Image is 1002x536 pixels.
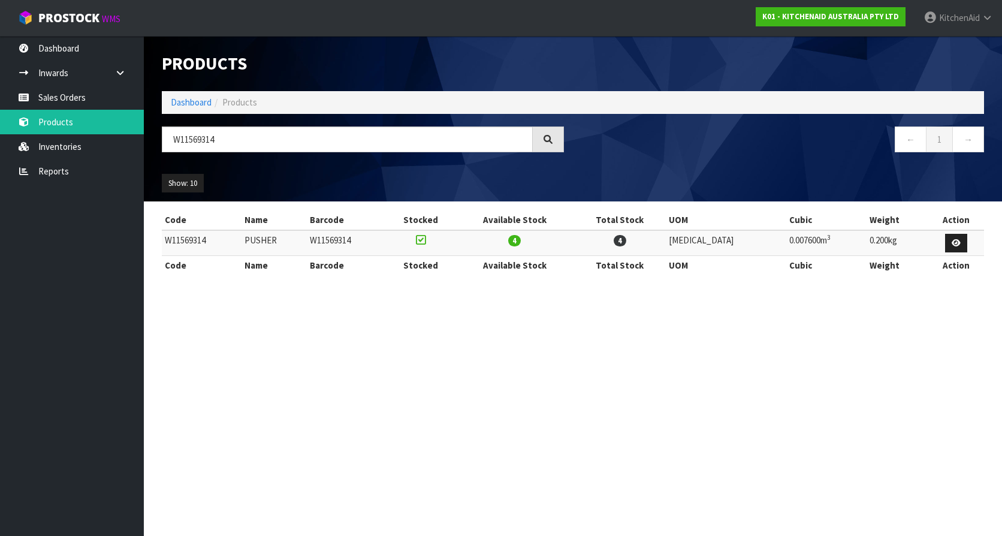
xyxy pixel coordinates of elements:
[162,127,533,152] input: Search products
[307,230,387,256] td: W11569314
[508,235,521,246] span: 4
[102,13,120,25] small: WMS
[162,174,204,193] button: Show: 10
[666,210,786,230] th: UOM
[222,97,257,108] span: Products
[928,210,984,230] th: Action
[867,210,928,230] th: Weight
[307,210,387,230] th: Barcode
[786,210,867,230] th: Cubic
[939,12,980,23] span: KitchenAid
[867,256,928,275] th: Weight
[386,256,455,275] th: Stocked
[952,127,984,152] a: →
[18,10,33,25] img: cube-alt.png
[162,230,242,256] td: W11569314
[455,210,574,230] th: Available Stock
[386,210,455,230] th: Stocked
[242,210,307,230] th: Name
[307,256,387,275] th: Barcode
[666,256,786,275] th: UOM
[162,256,242,275] th: Code
[786,230,867,256] td: 0.007600m
[926,127,953,152] a: 1
[171,97,212,108] a: Dashboard
[867,230,928,256] td: 0.200kg
[762,11,899,22] strong: K01 - KITCHENAID AUSTRALIA PTY LTD
[574,210,666,230] th: Total Stock
[455,256,574,275] th: Available Stock
[162,54,564,73] h1: Products
[666,230,786,256] td: [MEDICAL_DATA]
[38,10,99,26] span: ProStock
[928,256,984,275] th: Action
[786,256,867,275] th: Cubic
[242,256,307,275] th: Name
[574,256,666,275] th: Total Stock
[895,127,926,152] a: ←
[614,235,626,246] span: 4
[582,127,984,156] nav: Page navigation
[242,230,307,256] td: PUSHER
[827,233,831,242] sup: 3
[162,210,242,230] th: Code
